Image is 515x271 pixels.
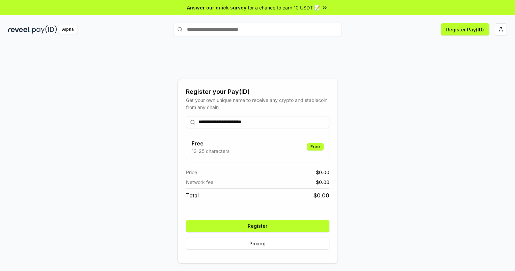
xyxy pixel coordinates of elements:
[192,139,229,147] h3: Free
[32,25,57,34] img: pay_id
[186,220,329,232] button: Register
[316,179,329,186] span: $ 0.00
[307,143,324,151] div: Free
[316,169,329,176] span: $ 0.00
[186,238,329,250] button: Pricing
[192,147,229,155] p: 13-25 characters
[248,4,320,11] span: for a chance to earn 10 USDT 📝
[187,4,246,11] span: Answer our quick survey
[58,25,77,34] div: Alpha
[186,97,329,111] div: Get your own unique name to receive any crypto and stablecoin, from any chain
[8,25,31,34] img: reveel_dark
[186,169,197,176] span: Price
[186,87,329,97] div: Register your Pay(ID)
[186,179,213,186] span: Network fee
[186,191,199,199] span: Total
[441,23,489,35] button: Register Pay(ID)
[314,191,329,199] span: $ 0.00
